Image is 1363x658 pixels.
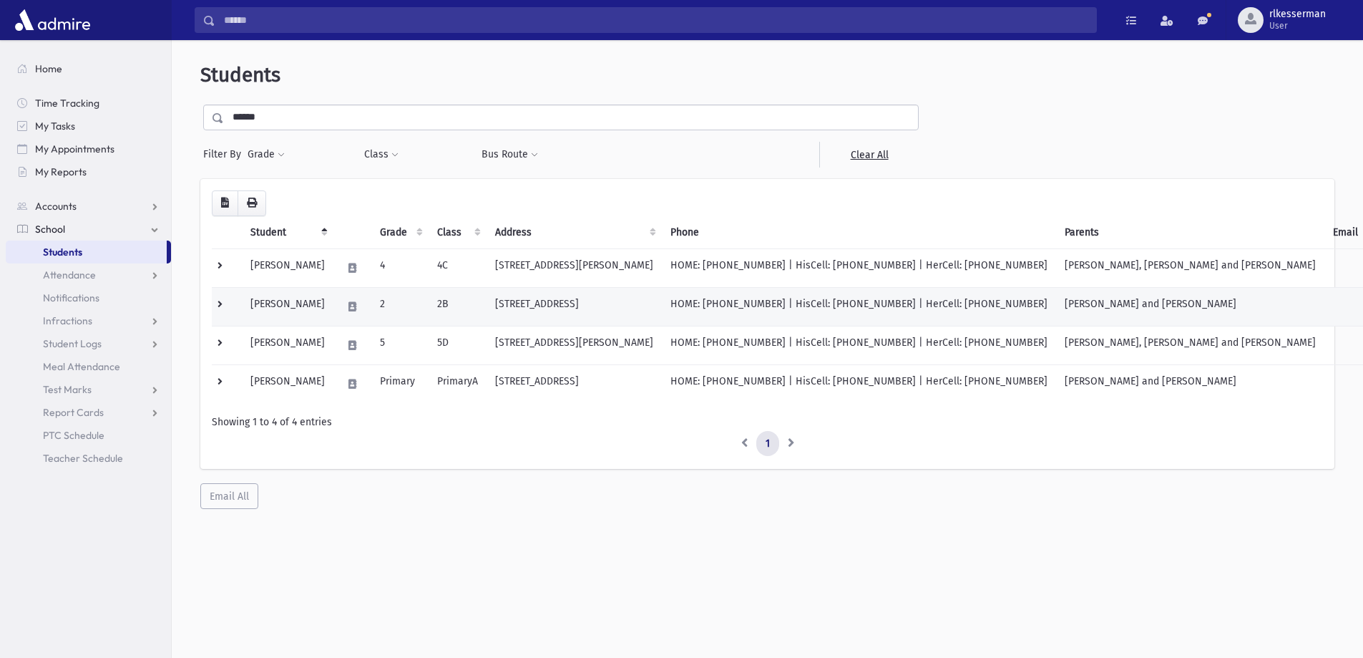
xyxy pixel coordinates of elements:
[242,216,333,249] th: Student: activate to sort column descending
[35,97,99,110] span: Time Tracking
[6,378,171,401] a: Test Marks
[43,360,120,373] span: Meal Attendance
[6,355,171,378] a: Meal Attendance
[6,424,171,447] a: PTC Schedule
[200,483,258,509] button: Email All
[43,314,92,327] span: Infractions
[6,195,171,218] a: Accounts
[43,406,104,419] span: Report Cards
[35,165,87,178] span: My Reports
[43,268,96,281] span: Attendance
[371,248,429,287] td: 4
[43,337,102,350] span: Student Logs
[487,287,662,326] td: [STREET_ADDRESS]
[1269,9,1326,20] span: rlkesserman
[1056,364,1324,403] td: [PERSON_NAME] and [PERSON_NAME]
[429,216,487,249] th: Class: activate to sort column ascending
[6,447,171,470] a: Teacher Schedule
[212,415,1323,430] div: Showing 1 to 4 of 4 entries
[35,62,62,75] span: Home
[487,326,662,364] td: [STREET_ADDRESS][PERSON_NAME]
[1056,287,1324,326] td: [PERSON_NAME] and [PERSON_NAME]
[6,332,171,355] a: Student Logs
[35,142,114,155] span: My Appointments
[429,364,487,403] td: PrimaryA
[242,248,333,287] td: [PERSON_NAME]
[11,6,94,34] img: AdmirePro
[6,309,171,332] a: Infractions
[662,326,1056,364] td: HOME: [PHONE_NUMBER] | HisCell: [PHONE_NUMBER] | HerCell: [PHONE_NUMBER]
[487,364,662,403] td: [STREET_ADDRESS]
[43,246,82,258] span: Students
[242,326,333,364] td: [PERSON_NAME]
[200,63,280,87] span: Students
[662,287,1056,326] td: HOME: [PHONE_NUMBER] | HisCell: [PHONE_NUMBER] | HerCell: [PHONE_NUMBER]
[429,326,487,364] td: 5D
[487,216,662,249] th: Address: activate to sort column ascending
[43,383,92,396] span: Test Marks
[756,431,779,457] a: 1
[371,216,429,249] th: Grade: activate to sort column ascending
[481,142,539,168] button: Bus Route
[662,364,1056,403] td: HOME: [PHONE_NUMBER] | HisCell: [PHONE_NUMBER] | HerCell: [PHONE_NUMBER]
[6,115,171,137] a: My Tasks
[819,142,919,168] a: Clear All
[6,137,171,160] a: My Appointments
[371,287,429,326] td: 2
[371,326,429,364] td: 5
[1056,326,1324,364] td: [PERSON_NAME], [PERSON_NAME] and [PERSON_NAME]
[203,147,247,162] span: Filter By
[215,7,1096,33] input: Search
[212,190,238,216] button: CSV
[6,160,171,183] a: My Reports
[6,241,167,263] a: Students
[35,223,65,236] span: School
[35,120,75,132] span: My Tasks
[43,429,104,442] span: PTC Schedule
[1269,20,1326,32] span: User
[43,291,99,304] span: Notifications
[1056,248,1324,287] td: [PERSON_NAME], [PERSON_NAME] and [PERSON_NAME]
[238,190,266,216] button: Print
[662,248,1056,287] td: HOME: [PHONE_NUMBER] | HisCell: [PHONE_NUMBER] | HerCell: [PHONE_NUMBER]
[242,287,333,326] td: [PERSON_NAME]
[6,218,171,241] a: School
[363,142,399,168] button: Class
[247,142,285,168] button: Grade
[371,364,429,403] td: Primary
[429,248,487,287] td: 4C
[242,364,333,403] td: [PERSON_NAME]
[6,401,171,424] a: Report Cards
[6,286,171,309] a: Notifications
[6,92,171,115] a: Time Tracking
[6,263,171,286] a: Attendance
[1056,216,1324,249] th: Parents
[662,216,1056,249] th: Phone
[487,248,662,287] td: [STREET_ADDRESS][PERSON_NAME]
[6,57,171,80] a: Home
[35,200,77,213] span: Accounts
[43,452,123,465] span: Teacher Schedule
[429,287,487,326] td: 2B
